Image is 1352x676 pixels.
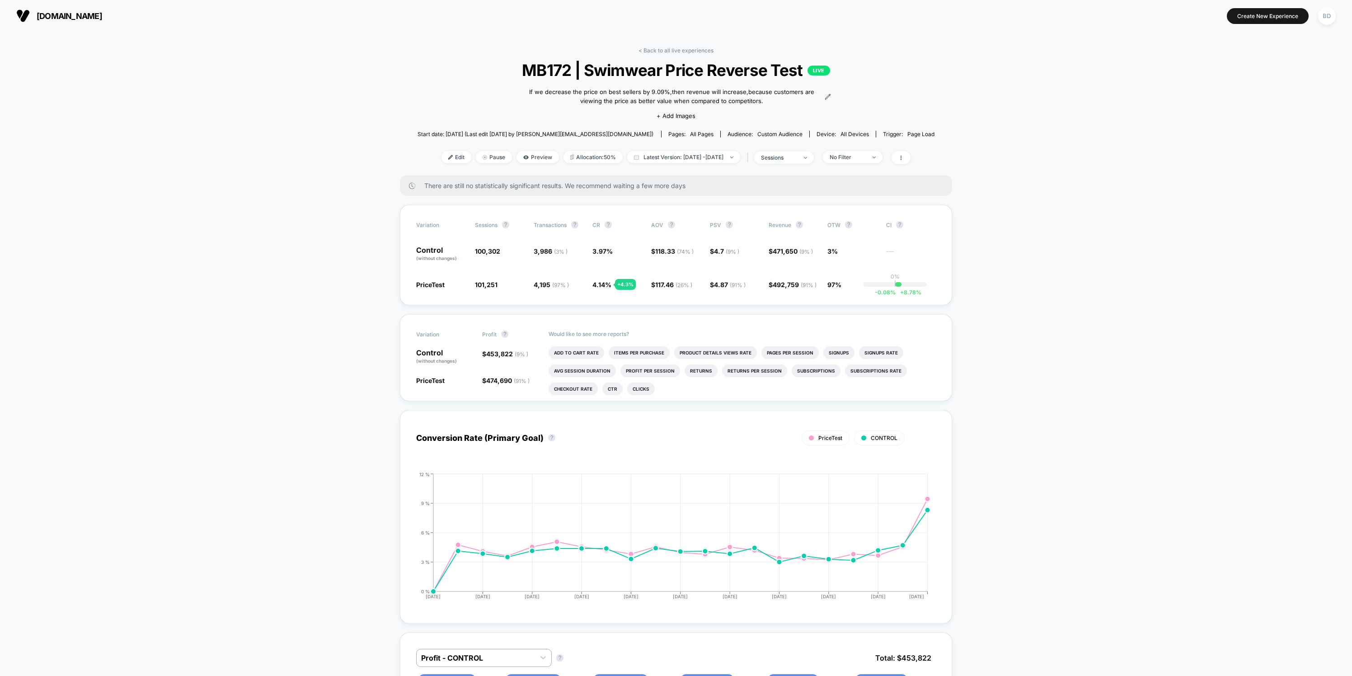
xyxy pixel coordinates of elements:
button: ? [726,221,733,228]
span: -0.08 % [875,289,896,296]
span: 101,251 [475,281,498,288]
span: 100,302 [475,247,500,255]
img: calendar [634,155,639,160]
span: Start date: [DATE] (Last edit [DATE] by [PERSON_NAME][EMAIL_ADDRESS][DOMAIN_NAME]) [418,131,653,137]
span: CR [592,222,600,228]
span: $ [482,350,528,358]
span: Variation [416,221,466,228]
button: ? [605,221,612,228]
li: Profit Per Session [620,364,680,377]
tspan: 0 % [421,589,430,594]
a: < Back to all live experiences [638,47,714,54]
button: ? [796,221,803,228]
span: 117.46 [655,281,692,288]
button: ? [556,654,563,662]
span: $ [651,247,694,255]
button: ? [571,221,578,228]
tspan: [DATE] [871,594,886,599]
tspan: [DATE] [574,594,589,599]
span: Preview [516,151,559,163]
span: Edit [441,151,471,163]
li: Avg Session Duration [549,364,616,377]
li: Subscriptions Rate [845,364,907,377]
img: Visually logo [16,9,30,23]
button: ? [548,434,555,441]
button: ? [845,221,852,228]
span: Total: $ 453,822 [871,649,936,667]
span: 3,986 [534,247,568,255]
span: $ [651,281,692,288]
span: Revenue [769,222,791,228]
tspan: [DATE] [525,594,540,599]
li: Returns Per Session [722,364,787,377]
span: 8.78 % [896,289,921,296]
tspan: [DATE] [673,594,688,599]
span: all pages [690,131,714,137]
p: Control [416,246,466,262]
span: $ [769,281,817,288]
li: Pages Per Session [761,346,819,359]
span: [DOMAIN_NAME] [37,11,102,21]
span: PriceTest [416,281,445,288]
span: 4.7 [714,247,739,255]
span: PriceTest [818,435,842,441]
button: [DOMAIN_NAME] [14,9,105,23]
span: ( 91 % ) [801,282,817,288]
li: Checkout Rate [549,383,598,395]
span: There are still no statistically significant results. We recommend waiting a few more days [424,182,934,189]
tspan: [DATE] [624,594,638,599]
span: AOV [651,222,663,228]
span: If we decrease the price on best sellers by 9.09%,then revenue will increase,because customers ar... [521,88,823,105]
span: ( 9 % ) [799,248,813,255]
tspan: [DATE] [426,594,441,599]
p: LIVE [807,66,830,76]
span: ( 9 % ) [515,351,528,358]
img: end [804,157,807,159]
img: edit [448,155,453,160]
span: --- [886,249,936,262]
span: CONTROL [871,435,897,441]
tspan: 12 % [419,472,430,477]
img: end [730,156,733,158]
span: OTW [827,221,877,228]
span: Device: [809,131,876,137]
img: rebalance [570,155,574,160]
span: Page Load [907,131,934,137]
div: sessions [761,154,797,161]
span: ( 9 % ) [726,248,739,255]
span: 3.97 % [592,247,613,255]
span: ( 91 % ) [730,282,746,288]
img: end [483,155,487,160]
p: Would like to see more reports? [549,331,936,337]
span: PSV [710,222,721,228]
div: + 4.3 % [615,279,636,290]
tspan: 3 % [421,559,430,565]
span: | [745,151,754,164]
span: 3% [827,247,838,255]
span: 118.33 [655,247,694,255]
button: ? [501,331,508,338]
tspan: 6 % [421,530,430,535]
span: 474,690 [486,377,530,384]
span: PriceTest [416,377,445,384]
span: 4.14 % [592,281,611,288]
span: all devices [840,131,869,137]
span: $ [769,247,813,255]
div: Pages: [668,131,714,137]
li: Returns [685,364,718,377]
span: 453,822 [486,350,528,358]
p: | [894,280,896,287]
span: 4,195 [534,281,569,288]
span: Pause [476,151,512,163]
tspan: [DATE] [723,594,737,599]
li: Items Per Purchase [609,346,670,359]
span: (without changes) [416,358,457,364]
div: No Filter [830,154,866,161]
div: BD [1318,7,1336,25]
span: Latest Version: [DATE] - [DATE] [627,151,740,163]
span: ( 91 % ) [514,378,530,384]
span: $ [710,247,739,255]
div: Trigger: [883,131,934,137]
button: Create New Experience [1227,8,1309,24]
span: Profit [482,331,497,338]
